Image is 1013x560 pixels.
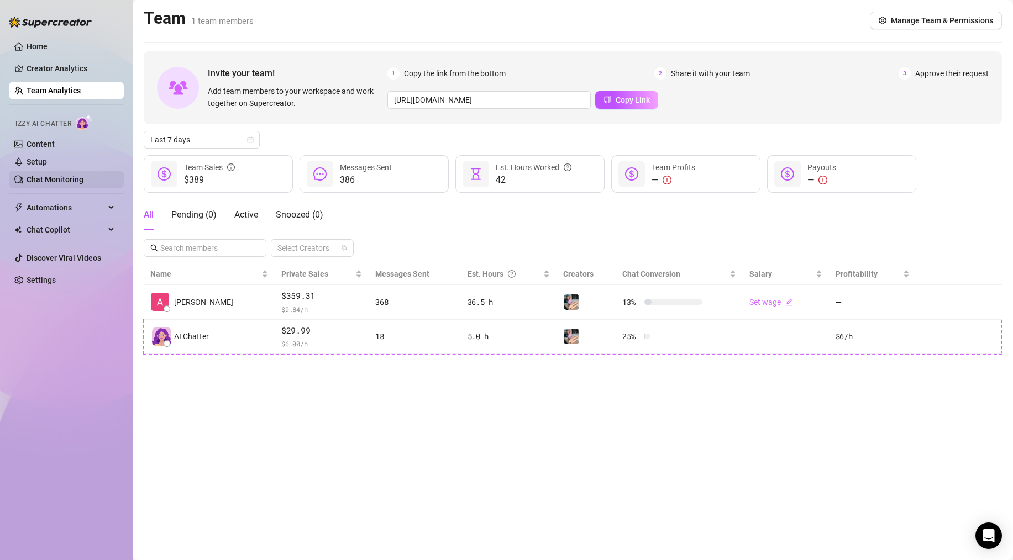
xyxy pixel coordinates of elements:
span: Invite your team! [208,66,387,80]
span: team [341,245,348,251]
button: Copy Link [595,91,658,109]
div: — [652,173,695,187]
span: question-circle [508,268,516,280]
span: Payouts [807,163,836,172]
span: search [150,244,158,252]
span: 3 [899,67,911,80]
img: Autumn [564,329,579,344]
span: dollar-circle [625,167,638,181]
span: Automations [27,199,105,216]
a: Chat Monitoring [27,175,83,184]
span: $359.31 [281,289,362,303]
span: Messages Sent [375,270,429,278]
span: Approve their request [915,67,989,80]
span: message [313,167,327,181]
span: 1 [387,67,400,80]
span: Salary [749,270,772,278]
span: Profitability [836,270,878,278]
img: izzy-ai-chatter-avatar-DDCN_rTZ.svg [152,327,171,346]
span: Chat Conversion [622,270,680,278]
span: 386 [340,173,392,187]
span: Active [234,209,258,220]
a: Content [27,140,55,149]
div: Team Sales [184,161,235,173]
div: Est. Hours Worked [496,161,571,173]
span: copy [603,96,611,103]
button: Manage Team & Permissions [870,12,1002,29]
span: [PERSON_NAME] [174,296,233,308]
img: Autumn [564,294,579,310]
span: Snoozed ( 0 ) [276,209,323,220]
span: 13 % [622,296,640,308]
span: Manage Team & Permissions [891,16,993,25]
span: exclamation-circle [818,176,827,184]
div: 18 [375,330,454,342]
a: Creator Analytics [27,60,115,77]
span: Last 7 days [150,131,253,148]
th: Name [144,263,275,285]
span: dollar-circle [781,167,794,181]
span: Name [150,268,259,280]
div: All [144,208,154,221]
a: Settings [27,276,56,284]
span: info-circle [227,161,235,173]
span: thunderbolt [14,203,23,212]
div: — [807,173,836,187]
span: dollar-circle [158,167,171,181]
span: Private Sales [281,270,328,278]
div: 5.0 h [468,330,550,342]
span: Copy the link from the bottom [404,67,506,80]
span: $ 9.84 /h [281,304,362,315]
span: calendar [247,136,254,143]
span: 42 [496,173,571,187]
div: Pending ( 0 ) [171,208,217,221]
span: $ 6.00 /h [281,338,362,349]
div: 368 [375,296,454,308]
span: exclamation-circle [663,176,671,184]
span: Copy Link [616,96,650,104]
span: edit [785,298,793,306]
th: Creators [557,263,616,285]
td: — [829,285,916,320]
div: Open Intercom Messenger [975,522,1002,549]
a: Setup [27,157,47,166]
span: question-circle [564,161,571,173]
span: Add team members to your workspace and work together on Supercreator. [208,85,383,109]
span: $389 [184,173,235,187]
span: $29.99 [281,324,362,337]
div: $6 /h [836,330,910,342]
img: logo-BBDzfeDw.svg [9,17,92,28]
div: 36.5 h [468,296,550,308]
span: AI Chatter [174,330,209,342]
a: Team Analytics [27,86,81,95]
span: Chat Copilot [27,221,105,239]
span: Share it with your team [671,67,750,80]
span: 25 % [622,330,640,342]
span: Messages Sent [340,163,392,172]
span: Team Profits [652,163,695,172]
img: AI Chatter [76,114,93,130]
a: Home [27,42,48,51]
h2: Team [144,8,254,29]
span: hourglass [469,167,482,181]
img: Autumn Moon [151,293,169,311]
img: Chat Copilot [14,226,22,234]
a: Discover Viral Videos [27,253,101,262]
a: Set wageedit [749,298,793,307]
div: Est. Hours [468,268,541,280]
input: Search members [160,242,251,254]
span: setting [879,17,886,24]
span: Izzy AI Chatter [15,119,71,129]
span: 1 team members [191,16,254,26]
span: 2 [654,67,666,80]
